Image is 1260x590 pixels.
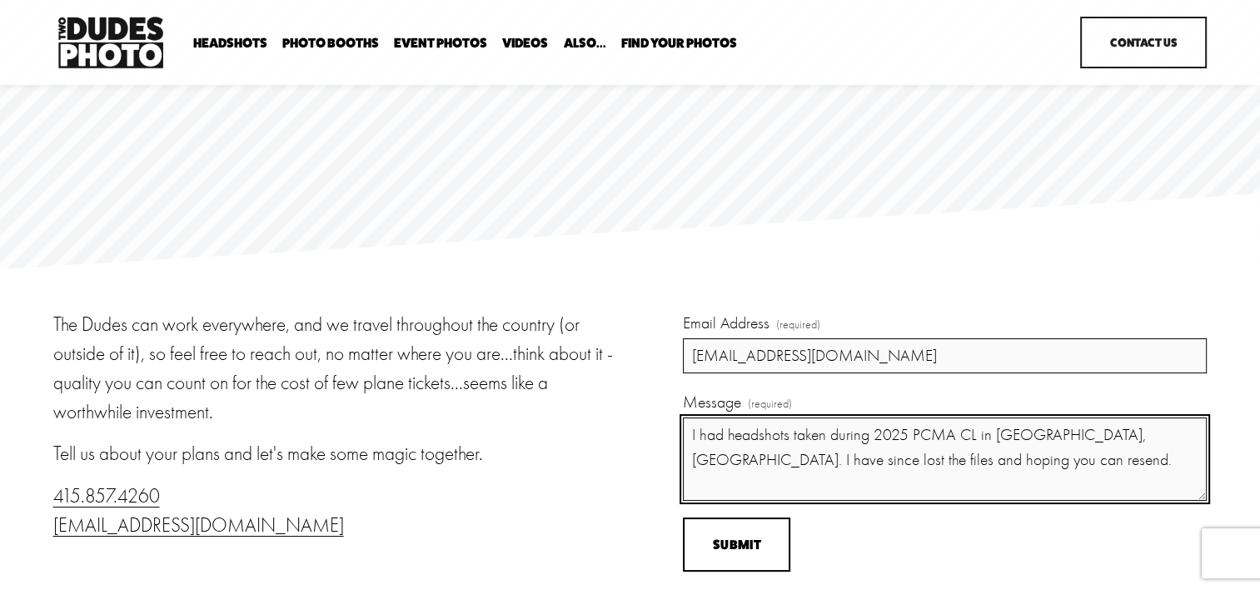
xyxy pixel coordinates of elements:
[282,37,379,50] span: Photo Booths
[776,316,820,333] span: (required)
[53,311,625,427] p: The Dudes can work everywhere, and we travel throughout the country (or outside of it), so feel f...
[193,35,267,51] a: folder dropdown
[621,37,737,50] span: Find Your Photos
[193,37,267,50] span: Headshots
[53,485,160,507] a: 415.857.4260
[621,35,737,51] a: folder dropdown
[683,390,741,414] span: Message
[394,35,487,51] a: Event Photos
[502,35,548,51] a: Videos
[683,517,790,572] button: SubmitSubmit
[53,440,625,469] p: Tell us about your plans and let's make some magic together.
[564,37,606,50] span: Also...
[683,311,769,335] span: Email Address
[683,417,1207,501] textarea: I had headshots taken during 2025 PCMA CL in [GEOGRAPHIC_DATA], [GEOGRAPHIC_DATA]. I have since l...
[53,12,168,72] img: Two Dudes Photo | Headshots, Portraits &amp; Photo Booths
[282,35,379,51] a: folder dropdown
[748,395,792,412] span: (required)
[1080,17,1207,68] a: Contact Us
[713,537,761,552] span: Submit
[564,35,606,51] a: folder dropdown
[53,514,344,537] a: [EMAIL_ADDRESS][DOMAIN_NAME]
